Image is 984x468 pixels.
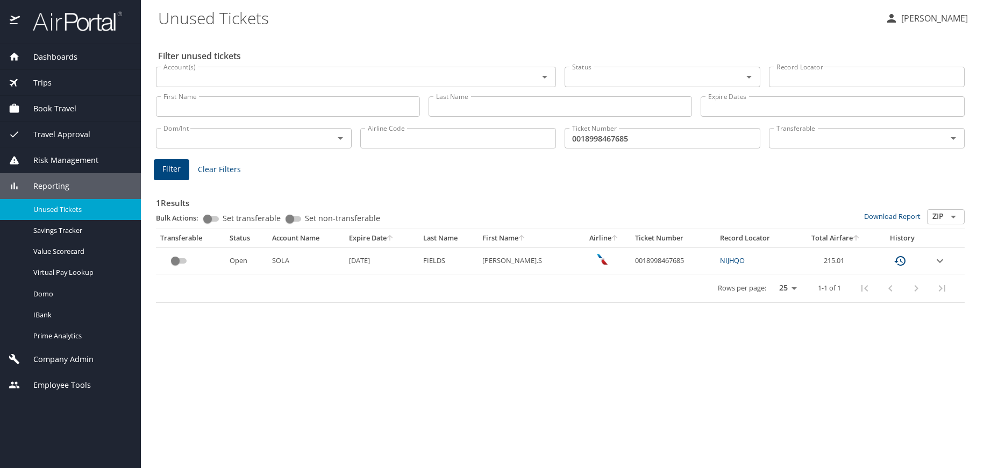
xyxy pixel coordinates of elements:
[933,254,946,267] button: expand row
[225,247,268,274] td: Open
[387,235,394,242] button: sort
[20,103,76,115] span: Book Travel
[881,9,972,28] button: [PERSON_NAME]
[631,229,716,247] th: Ticket Number
[718,285,766,292] p: Rows per page:
[21,11,122,32] img: airportal-logo.png
[419,229,478,247] th: Last Name
[268,247,345,274] td: SOLA
[771,280,801,296] select: rows per page
[162,162,181,176] span: Filter
[796,247,875,274] td: 215.01
[345,247,419,274] td: [DATE]
[631,247,716,274] td: 0018998467685
[20,154,98,166] span: Risk Management
[154,159,189,180] button: Filter
[716,229,796,247] th: Record Locator
[898,12,968,25] p: [PERSON_NAME]
[20,180,69,192] span: Reporting
[194,160,245,180] button: Clear Filters
[818,285,841,292] p: 1-1 of 1
[478,229,578,247] th: First Name
[946,131,961,146] button: Open
[158,47,967,65] h2: Filter unused tickets
[156,213,207,223] p: Bulk Actions:
[20,129,90,140] span: Travel Approval
[33,246,128,257] span: Value Scorecard
[33,204,128,215] span: Unused Tickets
[20,51,77,63] span: Dashboards
[796,229,875,247] th: Total Airfare
[10,11,21,32] img: icon-airportal.png
[419,247,478,274] td: FIELDS
[478,247,578,274] td: [PERSON_NAME].S
[20,353,94,365] span: Company Admin
[864,211,921,221] a: Download Report
[876,229,929,247] th: History
[33,331,128,341] span: Prime Analytics
[305,215,380,222] span: Set non-transferable
[597,254,608,265] img: American Airlines
[160,233,221,243] div: Transferable
[345,229,419,247] th: Expire Date
[158,1,876,34] h1: Unused Tickets
[223,215,281,222] span: Set transferable
[537,69,552,84] button: Open
[720,256,745,265] a: NIJHQO
[156,190,965,209] h3: 1 Results
[20,379,91,391] span: Employee Tools
[198,163,241,176] span: Clear Filters
[225,229,268,247] th: Status
[946,209,961,224] button: Open
[853,235,860,242] button: sort
[33,289,128,299] span: Domo
[268,229,345,247] th: Account Name
[333,131,348,146] button: Open
[611,235,619,242] button: sort
[20,77,52,89] span: Trips
[156,229,965,303] table: custom pagination table
[33,225,128,236] span: Savings Tracker
[33,310,128,320] span: IBank
[518,235,526,242] button: sort
[578,229,631,247] th: Airline
[741,69,757,84] button: Open
[33,267,128,278] span: Virtual Pay Lookup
